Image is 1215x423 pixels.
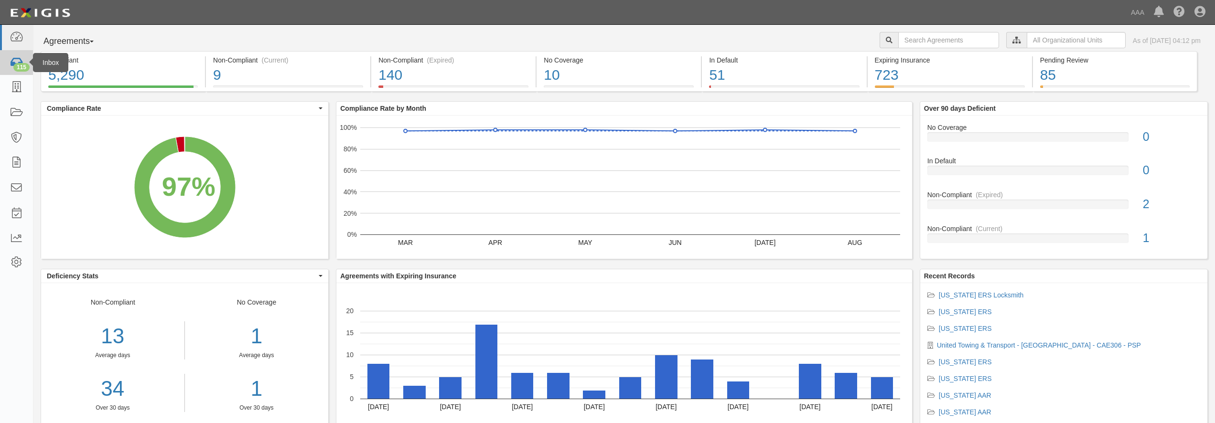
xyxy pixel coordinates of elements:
div: 2 [1136,196,1207,213]
text: 20 [346,307,354,315]
svg: A chart. [336,116,912,259]
svg: A chart. [41,116,328,259]
text: MAY [579,239,593,246]
text: [DATE] [656,403,677,411]
a: No Coverage10 [537,85,701,93]
a: Compliant5,290 [41,85,205,93]
div: 9 [213,65,363,85]
div: 1 [192,321,322,351]
a: 34 [41,374,184,404]
text: 0% [347,231,357,238]
b: Compliance Rate by Month [340,105,426,112]
text: [DATE] [512,403,533,411]
text: [DATE] [871,403,892,411]
div: 85 [1040,65,1190,85]
div: Non-Compliant [920,224,1207,233]
div: Average days [41,351,184,360]
text: 5 [350,373,354,381]
div: Over 30 days [192,404,322,412]
button: Compliance Rate [41,102,328,115]
span: Compliance Rate [47,104,316,113]
text: 40% [344,188,357,196]
div: (Expired) [427,55,454,65]
a: AAA [1126,3,1149,22]
text: 100% [340,124,357,131]
b: Agreements with Expiring Insurance [340,272,456,280]
div: 13 [41,321,184,351]
div: 1 [1136,230,1207,247]
div: No Coverage [544,55,694,65]
div: 0 [1136,128,1207,146]
div: (Current) [976,224,1002,233]
button: Deficiency Stats [41,269,328,283]
a: [US_STATE] ERS [939,375,992,382]
a: [US_STATE] ERS [939,308,992,316]
div: Non-Compliant [920,190,1207,200]
text: 80% [344,145,357,153]
a: Expiring Insurance723 [868,85,1032,93]
a: United Towing & Transport - [GEOGRAPHIC_DATA] - CAE306 - PSP [937,341,1141,349]
div: 97% [162,168,215,206]
a: In Default0 [927,156,1200,190]
text: AUG [848,239,862,246]
a: Non-Compliant(Expired)2 [927,190,1200,224]
div: Over 30 days [41,404,184,412]
div: 5,290 [48,65,198,85]
div: Non-Compliant (Expired) [378,55,528,65]
div: In Default [709,55,859,65]
img: logo-5460c22ac91f19d4615b14bd174203de0afe785f0fc80cf4dbbc73dc1793850b.png [7,4,73,21]
text: 10 [346,351,354,359]
div: Non-Compliant [41,297,185,412]
a: Pending Review85 [1033,85,1197,93]
text: APR [489,239,503,246]
text: 20% [344,209,357,217]
div: Expiring Insurance [875,55,1025,65]
a: [US_STATE] ERS [939,358,992,366]
div: 723 [875,65,1025,85]
a: [US_STATE] AAR [939,391,991,399]
a: [US_STATE] ERS [939,325,992,332]
text: [DATE] [584,403,605,411]
a: Non-Compliant(Current)9 [206,85,370,93]
text: 0 [350,395,354,402]
div: No Coverage [920,123,1207,132]
b: Recent Records [924,272,975,280]
div: 140 [378,65,528,85]
div: Inbox [33,53,68,72]
a: Non-Compliant(Current)1 [927,224,1200,251]
text: 60% [344,167,357,174]
a: In Default51 [702,85,866,93]
text: 15 [346,329,354,337]
div: 51 [709,65,859,85]
text: [DATE] [754,239,775,246]
text: JUN [669,239,682,246]
div: Average days [192,351,322,360]
div: 115 [13,63,30,72]
div: (Expired) [976,190,1003,200]
span: Deficiency Stats [47,271,316,281]
text: [DATE] [800,403,821,411]
b: Over 90 days Deficient [924,105,996,112]
text: [DATE] [728,403,749,411]
div: (Current) [261,55,288,65]
button: Agreements [41,32,112,51]
text: [DATE] [368,403,389,411]
div: In Default [920,156,1207,166]
i: Help Center - Complianz [1173,7,1185,18]
div: No Coverage [185,297,329,412]
div: Non-Compliant (Current) [213,55,363,65]
input: Search Agreements [898,32,999,48]
div: 0 [1136,162,1207,179]
a: 1 [192,374,322,404]
input: All Organizational Units [1027,32,1126,48]
text: MAR [398,239,413,246]
div: As of [DATE] 04:12 pm [1133,36,1201,45]
a: No Coverage0 [927,123,1200,157]
a: [US_STATE] AAR [939,408,991,416]
text: [DATE] [440,403,461,411]
div: Pending Review [1040,55,1190,65]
